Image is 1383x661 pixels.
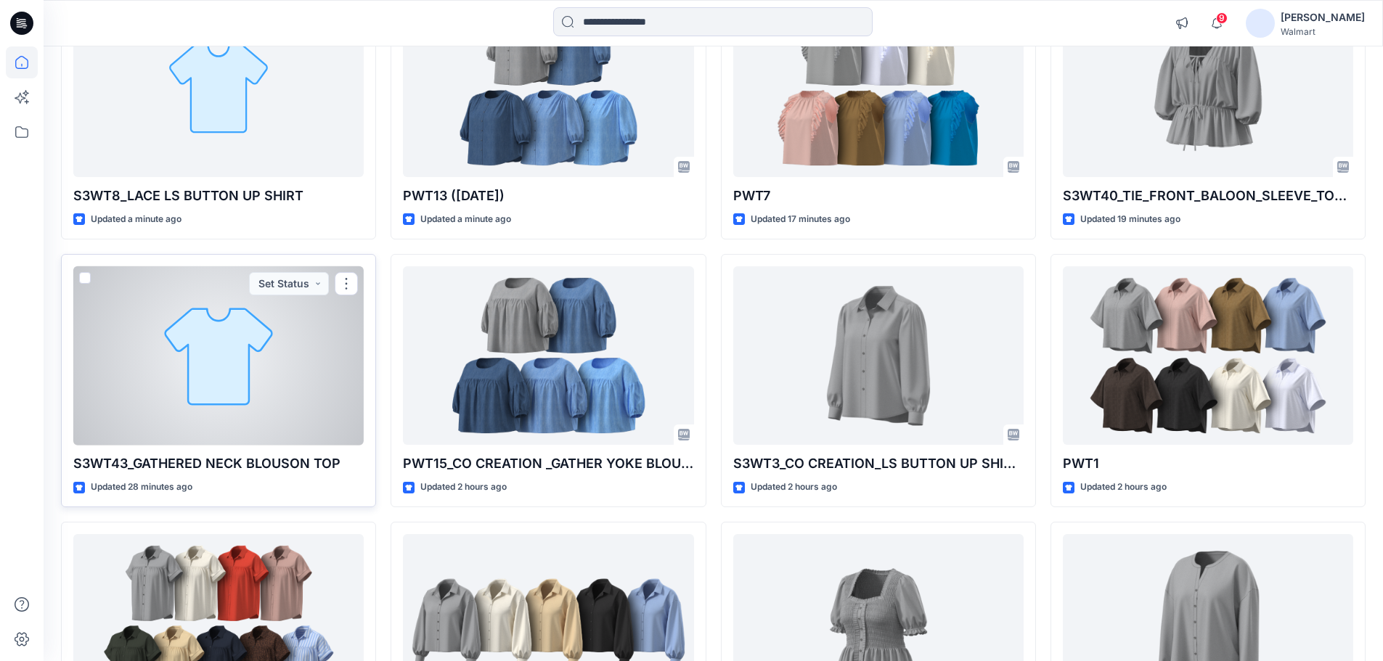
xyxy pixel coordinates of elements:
p: Updated 28 minutes ago [91,480,192,495]
p: PWT15_CO CREATION _GATHER YOKE BLOUSE [403,453,693,474]
p: Updated 17 minutes ago [751,212,850,227]
p: S3WT8_LACE LS BUTTON UP SHIRT [73,186,364,206]
img: avatar [1246,9,1275,38]
p: Updated 2 hours ago [420,480,507,495]
p: PWT13 ([DATE]) [403,186,693,206]
p: S3WT40_TIE_FRONT_BALOON_SLEEVE_TOP ([DATE] ) [1063,186,1353,206]
a: PWT15_CO CREATION _GATHER YOKE BLOUSE [403,266,693,446]
p: Updated 2 hours ago [1080,480,1167,495]
div: [PERSON_NAME] [1281,9,1365,26]
p: PWT1 [1063,453,1353,474]
span: 9 [1216,12,1228,24]
a: PWT1 [1063,266,1353,446]
p: Updated 2 hours ago [751,480,837,495]
p: Updated a minute ago [420,212,511,227]
p: S3WT3_CO CREATION_LS BUTTON UP SHIRT W-GATHERED SLEEVE [733,453,1024,474]
p: Updated 19 minutes ago [1080,212,1180,227]
a: S3WT3_CO CREATION_LS BUTTON UP SHIRT W-GATHERED SLEEVE [733,266,1024,446]
p: S3WT43_GATHERED NECK BLOUSON TOP [73,453,364,474]
p: PWT7 [733,186,1024,206]
a: S3WT43_GATHERED NECK BLOUSON TOP [73,266,364,446]
p: Updated a minute ago [91,212,181,227]
div: Walmart [1281,26,1365,37]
